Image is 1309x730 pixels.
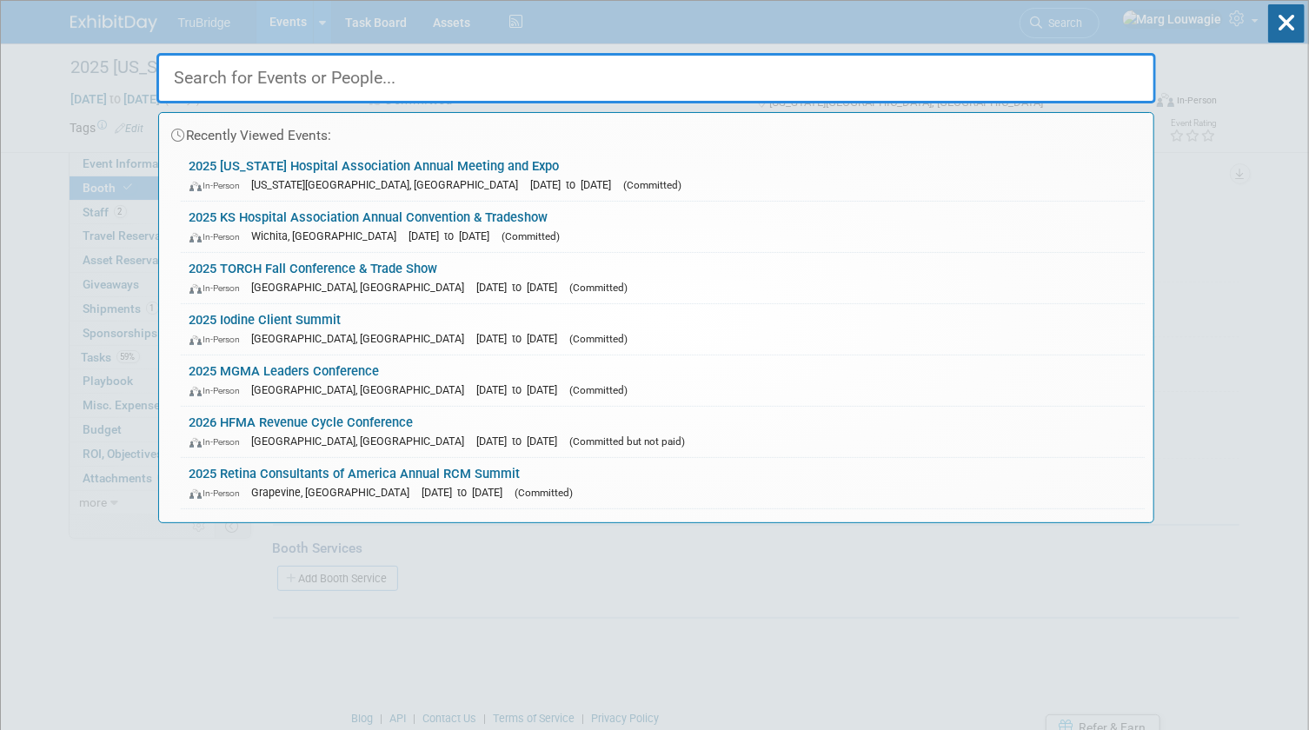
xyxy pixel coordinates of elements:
span: [DATE] to [DATE] [477,281,567,294]
span: [US_STATE][GEOGRAPHIC_DATA], [GEOGRAPHIC_DATA] [252,178,528,191]
input: Search for Events or People... [156,53,1156,103]
span: [DATE] to [DATE] [409,229,499,242]
span: [GEOGRAPHIC_DATA], [GEOGRAPHIC_DATA] [252,435,474,448]
div: Recently Viewed Events: [168,113,1145,150]
span: (Committed but not paid) [570,435,686,448]
span: [DATE] to [DATE] [477,383,567,396]
span: (Committed) [502,230,561,242]
span: [DATE] to [DATE] [422,486,512,499]
span: [DATE] to [DATE] [477,435,567,448]
span: In-Person [189,231,249,242]
span: In-Person [189,385,249,396]
a: 2025 [US_STATE] Hospital Association Annual Meeting and Expo In-Person [US_STATE][GEOGRAPHIC_DATA... [181,150,1145,201]
span: Wichita, [GEOGRAPHIC_DATA] [252,229,406,242]
span: [GEOGRAPHIC_DATA], [GEOGRAPHIC_DATA] [252,281,474,294]
span: (Committed) [570,282,628,294]
span: (Committed) [624,179,682,191]
span: [GEOGRAPHIC_DATA], [GEOGRAPHIC_DATA] [252,332,474,345]
span: In-Person [189,436,249,448]
a: 2025 KS Hospital Association Annual Convention & Tradeshow In-Person Wichita, [GEOGRAPHIC_DATA] [... [181,202,1145,252]
a: 2026 HFMA Revenue Cycle Conference In-Person [GEOGRAPHIC_DATA], [GEOGRAPHIC_DATA] [DATE] to [DATE... [181,407,1145,457]
span: (Committed) [515,487,574,499]
span: (Committed) [570,384,628,396]
span: In-Person [189,334,249,345]
span: In-Person [189,282,249,294]
span: In-Person [189,180,249,191]
a: 2025 TORCH Fall Conference & Trade Show In-Person [GEOGRAPHIC_DATA], [GEOGRAPHIC_DATA] [DATE] to ... [181,253,1145,303]
span: [GEOGRAPHIC_DATA], [GEOGRAPHIC_DATA] [252,383,474,396]
a: 2025 Retina Consultants of America Annual RCM Summit In-Person Grapevine, [GEOGRAPHIC_DATA] [DATE... [181,458,1145,508]
a: 2025 MGMA Leaders Conference In-Person [GEOGRAPHIC_DATA], [GEOGRAPHIC_DATA] [DATE] to [DATE] (Com... [181,355,1145,406]
span: (Committed) [570,333,628,345]
span: [DATE] to [DATE] [477,332,567,345]
a: 2025 Iodine Client Summit In-Person [GEOGRAPHIC_DATA], [GEOGRAPHIC_DATA] [DATE] to [DATE] (Commit... [181,304,1145,355]
span: In-Person [189,488,249,499]
span: [DATE] to [DATE] [531,178,621,191]
span: Grapevine, [GEOGRAPHIC_DATA] [252,486,419,499]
